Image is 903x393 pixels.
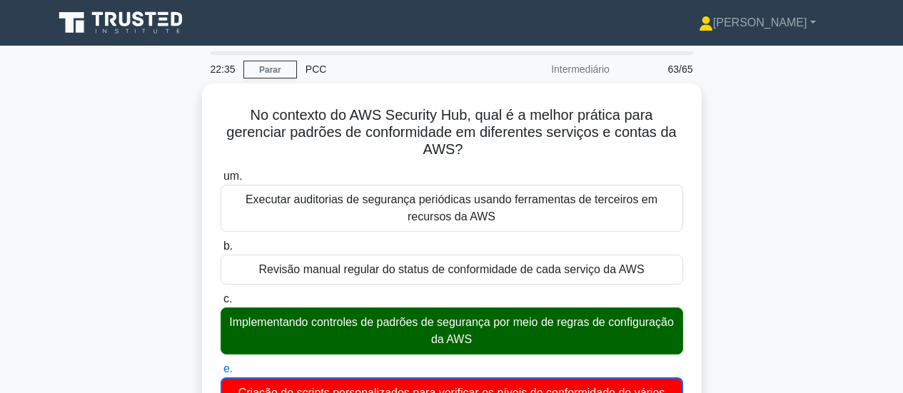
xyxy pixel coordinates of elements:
[223,362,233,374] font: e.
[258,263,644,275] font: Revisão manual regular do status de conformidade de cada serviço da AWS
[243,61,297,78] a: Parar
[551,63,610,75] font: Intermediário
[665,9,850,37] a: [PERSON_NAME]
[259,65,281,75] font: Parar
[223,170,243,182] font: um.
[223,240,233,252] font: b.
[713,16,807,29] font: [PERSON_NAME]
[306,63,327,75] font: PCC
[667,63,692,75] font: 63/65
[223,292,232,305] font: c.
[246,193,657,223] font: Executar auditorias de segurança periódicas usando ferramentas de terceiros em recursos da AWS
[202,55,243,83] div: 22:35
[226,107,676,157] font: No contexto do AWS Security Hub, qual é a melhor prática para gerenciar padrões de conformidade e...
[229,316,674,345] font: Implementando controles de padrões de segurança por meio de regras de configuração da AWS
